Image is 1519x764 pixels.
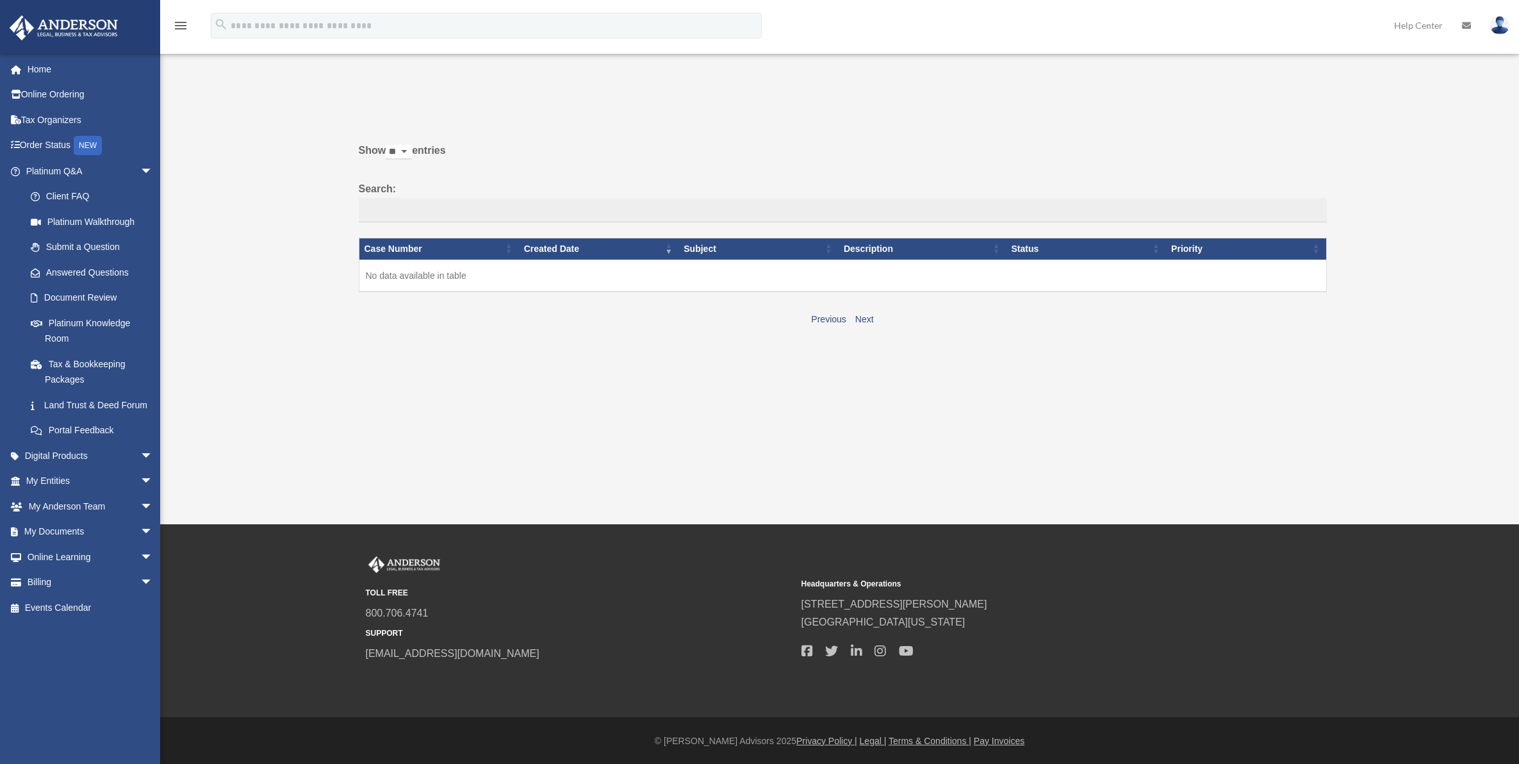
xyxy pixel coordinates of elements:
[9,158,166,184] a: Platinum Q&Aarrow_drop_down
[214,17,228,31] i: search
[359,260,1326,292] td: No data available in table
[1490,16,1509,35] img: User Pic
[359,238,519,260] th: Case Number: activate to sort column ascending
[9,133,172,159] a: Order StatusNEW
[140,469,166,495] span: arrow_drop_down
[359,180,1327,222] label: Search:
[9,595,172,620] a: Events Calendar
[860,736,887,746] a: Legal |
[9,544,172,570] a: Online Learningarrow_drop_down
[9,519,172,545] a: My Documentsarrow_drop_down
[6,15,122,40] img: Anderson Advisors Platinum Portal
[18,184,166,210] a: Client FAQ
[18,209,166,235] a: Platinum Walkthrough
[889,736,971,746] a: Terms & Conditions |
[140,570,166,596] span: arrow_drop_down
[160,733,1519,749] div: © [PERSON_NAME] Advisors 2025
[9,107,172,133] a: Tax Organizers
[74,136,102,155] div: NEW
[359,142,1327,172] label: Show entries
[173,18,188,33] i: menu
[801,599,987,610] a: [STREET_ADDRESS][PERSON_NAME]
[366,608,429,619] a: 800.706.4741
[18,392,166,418] a: Land Trust & Deed Forum
[386,145,412,160] select: Showentries
[366,586,792,600] small: TOLL FREE
[140,443,166,469] span: arrow_drop_down
[9,469,172,494] a: My Entitiesarrow_drop_down
[140,158,166,185] span: arrow_drop_down
[811,314,846,324] a: Previous
[9,82,172,108] a: Online Ordering
[796,736,857,746] a: Privacy Policy |
[140,544,166,570] span: arrow_drop_down
[18,260,160,285] a: Answered Questions
[9,443,172,469] a: Digital Productsarrow_drop_down
[366,627,792,640] small: SUPPORT
[801,617,965,627] a: [GEOGRAPHIC_DATA][US_STATE]
[855,314,874,324] a: Next
[18,285,166,311] a: Document Review
[839,238,1006,260] th: Description: activate to sort column ascending
[18,310,166,351] a: Platinum Knowledge Room
[140,494,166,520] span: arrow_drop_down
[18,351,166,392] a: Tax & Bookkeeping Packages
[9,494,172,519] a: My Anderson Teamarrow_drop_down
[140,519,166,545] span: arrow_drop_down
[801,577,1228,591] small: Headquarters & Operations
[366,648,539,659] a: [EMAIL_ADDRESS][DOMAIN_NAME]
[359,198,1327,222] input: Search:
[1166,238,1326,260] th: Priority: activate to sort column ascending
[9,56,172,82] a: Home
[1006,238,1166,260] th: Status: activate to sort column ascending
[18,418,166,444] a: Portal Feedback
[974,736,1024,746] a: Pay Invoices
[366,556,443,573] img: Anderson Advisors Platinum Portal
[18,235,166,260] a: Submit a Question
[173,22,188,33] a: menu
[519,238,679,260] th: Created Date: activate to sort column ascending
[9,570,172,595] a: Billingarrow_drop_down
[678,238,839,260] th: Subject: activate to sort column ascending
